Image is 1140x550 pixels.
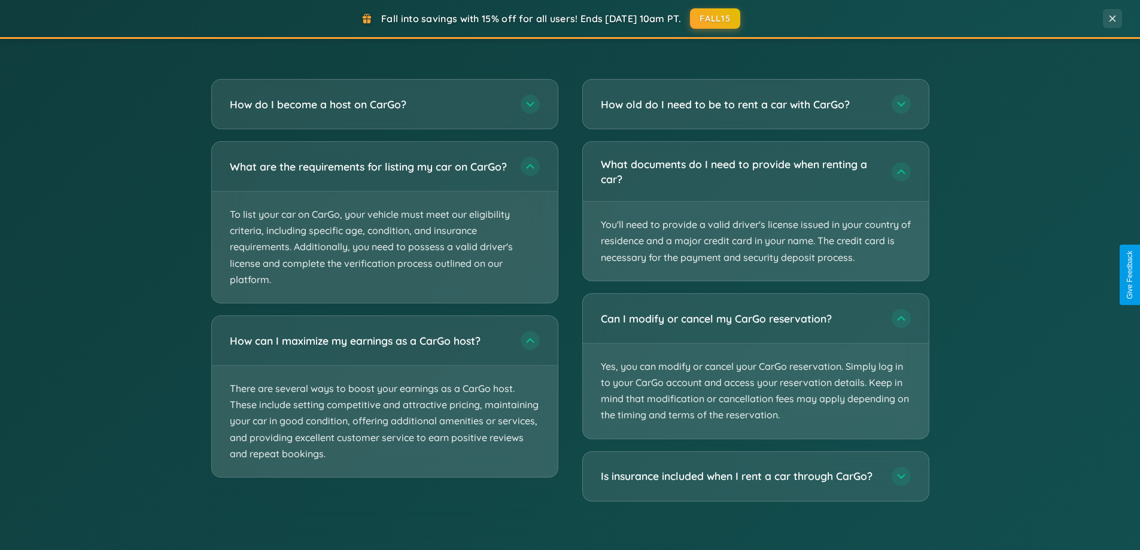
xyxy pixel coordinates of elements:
[690,8,740,29] button: FALL15
[230,506,509,521] h3: How does CarGo ensure the safety of my vehicle?
[1126,251,1134,299] div: Give Feedback
[583,344,929,439] p: Yes, you can modify or cancel your CarGo reservation. Simply log in to your CarGo account and acc...
[230,97,509,112] h3: How do I become a host on CarGo?
[601,157,880,186] h3: What documents do I need to provide when renting a car?
[230,159,509,174] h3: What are the requirements for listing my car on CarGo?
[601,311,880,326] h3: Can I modify or cancel my CarGo reservation?
[601,469,880,484] h3: Is insurance included when I rent a car through CarGo?
[212,192,558,303] p: To list your car on CarGo, your vehicle must meet our eligibility criteria, including specific ag...
[601,97,880,112] h3: How old do I need to be to rent a car with CarGo?
[212,366,558,477] p: There are several ways to boost your earnings as a CarGo host. These include setting competitive ...
[230,333,509,348] h3: How can I maximize my earnings as a CarGo host?
[583,202,929,281] p: You'll need to provide a valid driver's license issued in your country of residence and a major c...
[381,13,681,25] span: Fall into savings with 15% off for all users! Ends [DATE] 10am PT.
